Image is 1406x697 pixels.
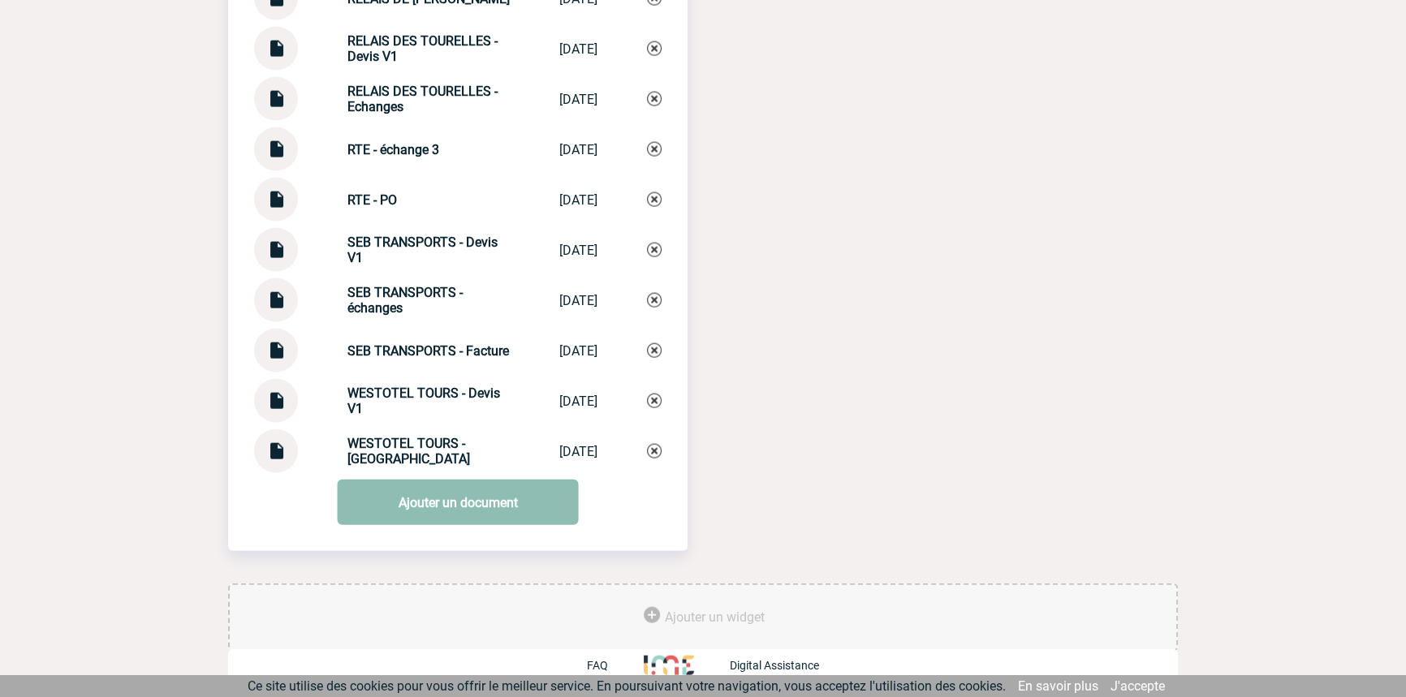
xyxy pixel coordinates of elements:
div: [DATE] [559,243,597,258]
a: J'accepte [1111,678,1165,694]
strong: WESTOTEL TOURS - Devis V1 [347,385,500,416]
img: Supprimer [647,394,662,408]
strong: RTE - PO [347,192,397,208]
span: Ajouter un widget [665,609,765,625]
img: Supprimer [647,444,662,458]
a: Ajouter un document [338,480,579,525]
div: Ajouter des outils d'aide à la gestion de votre événement [228,583,1178,652]
p: FAQ [587,659,608,672]
img: Supprimer [647,41,662,56]
div: [DATE] [559,192,597,208]
img: Supprimer [647,343,662,358]
div: [DATE] [559,41,597,57]
a: En savoir plus [1018,678,1098,694]
p: Digital Assistance [730,659,819,672]
div: [DATE] [559,394,597,409]
strong: RTE - échange 3 [347,142,439,157]
div: [DATE] [559,92,597,107]
strong: SEB TRANSPORTS - Facture [347,343,509,359]
img: Supprimer [647,293,662,308]
div: [DATE] [559,142,597,157]
span: Ce site utilise des cookies pour vous offrir le meilleur service. En poursuivant votre navigation... [248,678,1006,694]
img: Supprimer [647,243,662,257]
strong: RELAIS DES TOURELLES - Devis V1 [347,33,498,64]
div: [DATE] [559,444,597,459]
a: FAQ [587,657,644,673]
div: [DATE] [559,343,597,359]
strong: WESTOTEL TOURS - [GEOGRAPHIC_DATA] [347,436,470,467]
div: [DATE] [559,293,597,308]
img: Supprimer [647,92,662,106]
img: http://www.idealmeetingsevents.fr/ [644,656,694,675]
strong: SEB TRANSPORTS - Devis V1 [347,234,498,265]
strong: RELAIS DES TOURELLES - Echanges [347,84,498,114]
img: Supprimer [647,192,662,207]
img: Supprimer [647,142,662,157]
strong: SEB TRANSPORTS - échanges [347,285,463,316]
